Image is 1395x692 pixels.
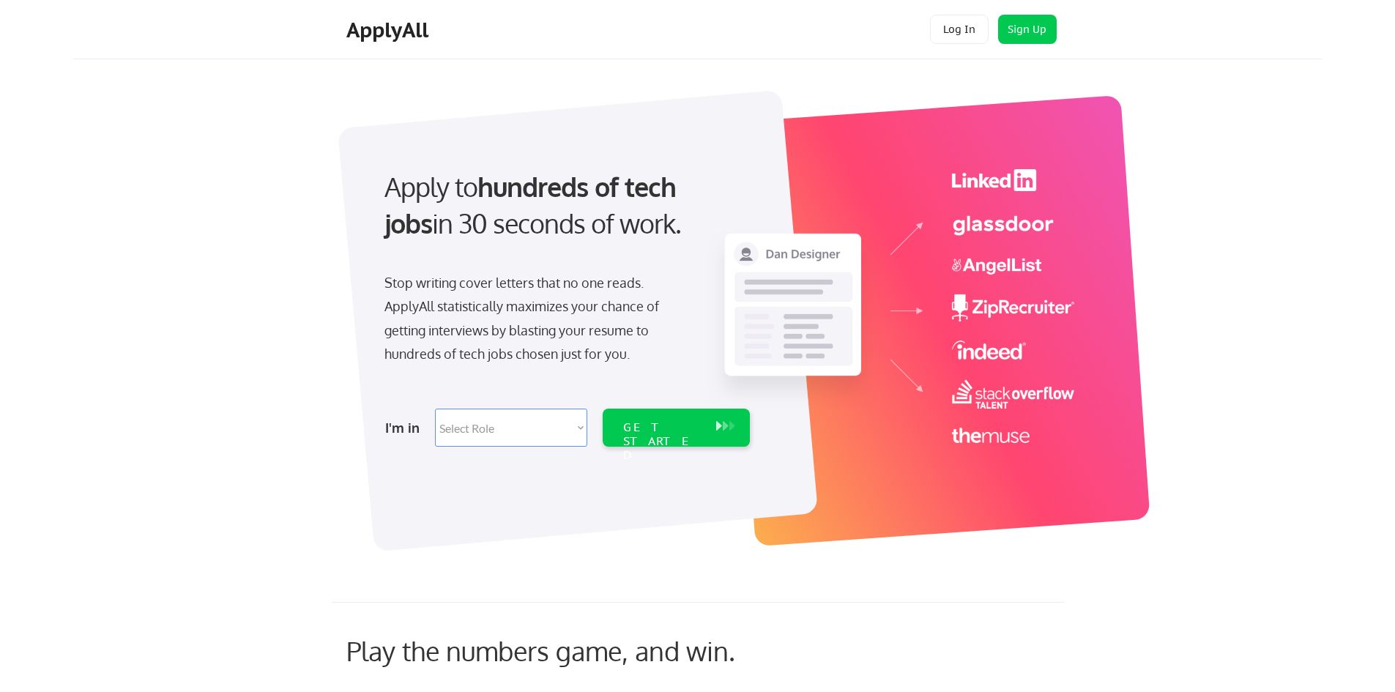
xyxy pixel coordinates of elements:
div: GET STARTED [623,420,702,463]
button: Sign Up [998,15,1057,44]
div: ApplyAll [346,18,433,42]
div: Play the numbers game, and win. [346,635,800,666]
div: Stop writing cover letters that no one reads. ApplyAll statistically maximizes your chance of get... [384,271,685,366]
strong: hundreds of tech jobs [384,170,682,239]
div: I'm in [385,416,426,439]
button: Log In [930,15,989,44]
div: Apply to in 30 seconds of work. [384,168,744,242]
